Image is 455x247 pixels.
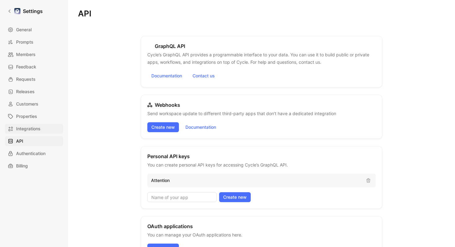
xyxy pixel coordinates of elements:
[16,51,36,58] span: Members
[147,101,180,109] h2: Webhooks
[147,110,336,117] p: Send workspace update to different third-party apps that don’t have a dedicated integration
[5,99,63,109] a: Customers
[16,26,32,33] span: General
[5,149,63,158] a: Authentication
[5,87,63,97] a: Releases
[147,42,185,50] h2: GraphQL API
[147,51,376,66] p: Cycle’s GraphQL API provides a programmable interface to your data. You can use it to build publi...
[5,74,63,84] a: Requests
[16,150,45,157] span: Authentication
[5,124,63,134] a: Integrations
[147,122,179,132] button: Create new
[16,38,33,46] span: Prompts
[147,71,186,81] a: Documentation
[16,100,38,108] span: Customers
[147,231,242,239] p: You can manage your OAuth applications here.
[16,88,35,95] span: Releases
[5,37,63,47] a: Prompts
[193,72,215,80] span: Contact us
[16,113,37,120] span: Properties
[147,161,288,169] p: You can create personal API keys for accessing Cycle’s GraphQL API.
[147,223,193,230] h2: OAuth applications
[16,76,36,83] span: Requests
[147,192,217,202] input: Name of your app
[147,153,190,160] h2: Personal API keys
[188,71,219,81] button: Contact us
[5,161,63,171] a: Billing
[151,123,175,131] span: Create new
[16,137,23,145] span: API
[5,25,63,35] a: General
[151,177,361,184] p: Attention
[16,162,28,170] span: Billing
[78,10,445,17] h1: API
[219,192,251,202] button: Create new
[16,125,41,132] span: Integrations
[5,50,63,59] a: Members
[5,62,63,72] a: Feedback
[5,111,63,121] a: Properties
[16,63,36,71] span: Feedback
[23,7,43,15] h1: Settings
[181,122,220,132] a: Documentation
[5,5,45,17] a: Settings
[223,193,247,201] span: Create new
[5,136,63,146] a: API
